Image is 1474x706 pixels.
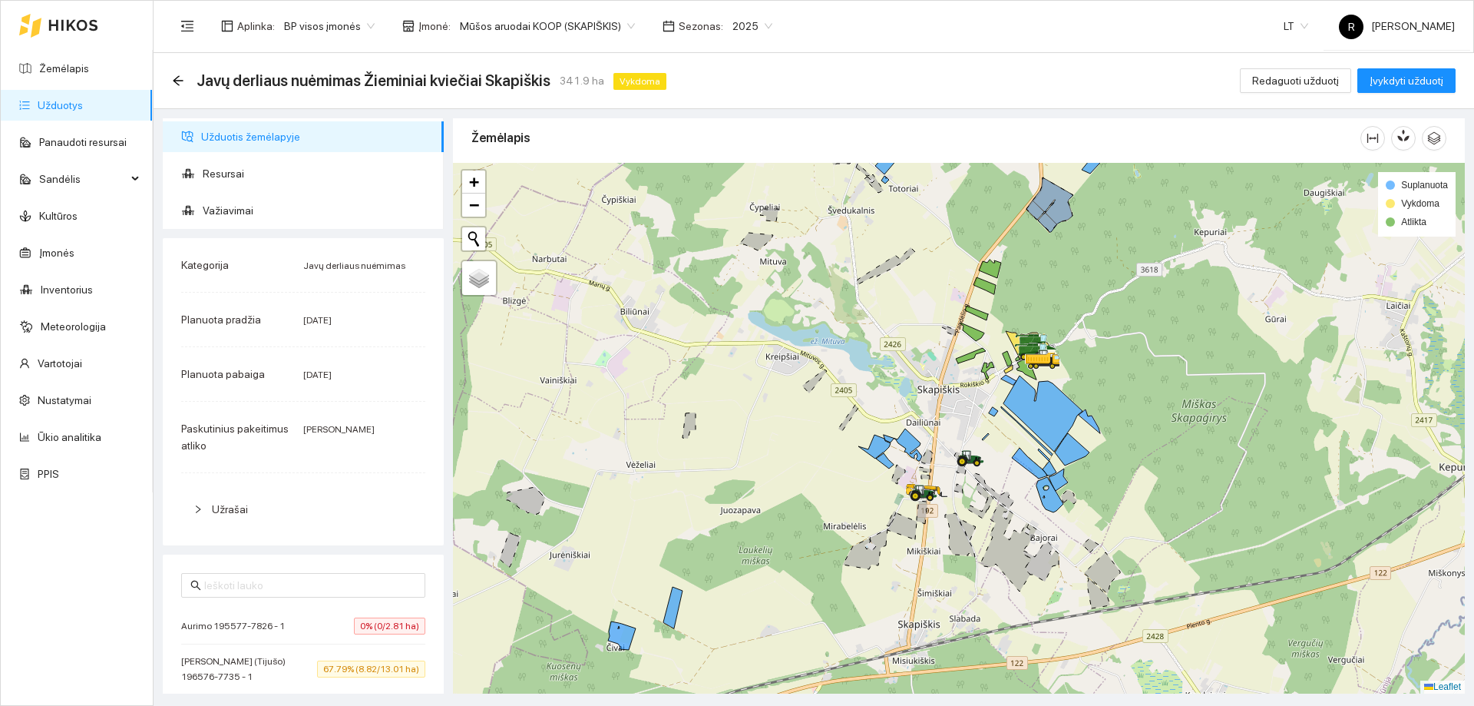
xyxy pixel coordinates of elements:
input: Ieškoti lauko [204,577,416,594]
span: search [190,580,201,591]
span: Javų derliaus nuėmimas Žieminiai kviečiai Skapiškis [197,68,550,93]
span: Aurimo 195577-7826 - 1 [181,618,292,634]
a: Įmonės [39,247,74,259]
span: Važiavimai [203,195,431,226]
span: Atlikta [1401,217,1426,227]
span: 2025 [732,15,772,38]
a: Žemėlapis [39,62,89,75]
div: Užrašai [181,492,425,527]
span: Užduotis žemėlapyje [201,121,431,152]
span: Planuota pabaiga [181,368,265,380]
span: [PERSON_NAME] (Tijušo) 196576-7735 - 1 [181,654,317,684]
span: Įmonė : [418,18,451,35]
span: menu-fold [180,19,194,33]
span: Paskutinius pakeitimus atliko [181,423,289,452]
div: Atgal [172,75,184,88]
span: Kategorija [181,259,229,271]
span: Planuota pradžia [181,313,261,326]
span: 0% (0/2.81 ha) [354,618,425,635]
span: + [469,172,479,191]
a: Layers [462,261,496,295]
a: Užduotys [38,99,83,111]
span: Įvykdyti užduotį [1370,72,1443,89]
span: R [1348,15,1355,39]
span: 341.9 ha [560,72,604,89]
span: Resursai [203,158,431,189]
span: [PERSON_NAME] [1339,20,1455,32]
span: Sezonas : [679,18,723,35]
span: BP visos įmonės [284,15,375,38]
a: Inventorius [41,283,93,296]
span: calendar [663,20,675,32]
span: right [193,505,203,514]
span: LT [1284,15,1308,38]
span: − [469,195,479,214]
a: Meteorologija [41,320,106,333]
button: Įvykdyti užduotį [1357,68,1456,93]
button: Initiate a new search [462,227,485,250]
a: Nustatymai [38,394,91,406]
span: shop [402,20,415,32]
a: Kultūros [39,210,78,222]
span: Aplinka : [237,18,275,35]
a: Ūkio analitika [38,431,101,443]
span: column-width [1361,132,1384,144]
div: Žemėlapis [471,116,1360,160]
a: Zoom in [462,171,485,194]
span: arrow-left [172,75,184,87]
button: column-width [1360,126,1385,151]
a: Vartotojai [38,357,82,370]
span: layout [221,20,233,32]
span: Vykdoma [1401,198,1439,209]
span: Sandėlis [39,164,127,194]
span: [DATE] [303,315,332,326]
a: Redaguoti užduotį [1240,75,1351,87]
button: menu-fold [172,11,203,41]
a: Panaudoti resursai [39,136,127,148]
span: 67.79% (8.82/13.01 ha) [317,661,425,678]
span: Suplanuota [1401,180,1448,191]
a: Leaflet [1424,681,1461,692]
a: Zoom out [462,194,485,217]
button: Redaguoti užduotį [1240,68,1351,93]
a: PPIS [38,468,59,480]
span: Vykdoma [613,73,666,90]
span: Mūšos aruodai KOOP (SKAPIŠKIS) [460,15,635,38]
span: Redaguoti užduotį [1252,72,1339,89]
span: Javų derliaus nuėmimas [303,260,405,271]
span: Užrašai [212,503,248,515]
span: [DATE] [303,370,332,380]
span: [PERSON_NAME] [303,424,375,435]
